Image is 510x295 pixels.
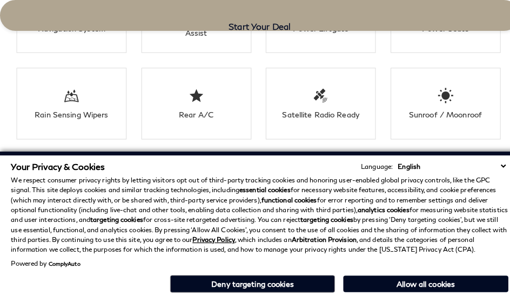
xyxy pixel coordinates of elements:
[295,212,347,220] strong: targeting cookies
[11,172,499,250] p: We respect consumer privacy rights by letting visitors opt out of third-party tracking cookies an...
[48,255,79,262] a: ComplyAuto
[167,270,329,287] button: Deny targeting cookies
[189,231,231,239] a: Privacy Policy
[31,108,110,117] div: Rain Sensing Wipers
[398,108,477,117] div: Sunroof / Moonroof
[388,158,499,168] select: Language Select
[225,21,286,31] span: Start Your Deal
[11,255,79,262] div: Powered by
[276,108,354,117] div: Satellite Radio Ready
[354,160,386,167] div: Language:
[286,231,350,239] strong: Arbitration Provision
[351,202,402,210] strong: analytics cookies
[257,192,311,200] strong: functional cookies
[153,108,232,117] div: Rear A/C
[11,158,103,168] span: Your Privacy & Cookies
[337,271,499,287] button: Allow all cookies
[235,182,285,191] strong: essential cookies
[89,212,140,220] strong: targeting cookies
